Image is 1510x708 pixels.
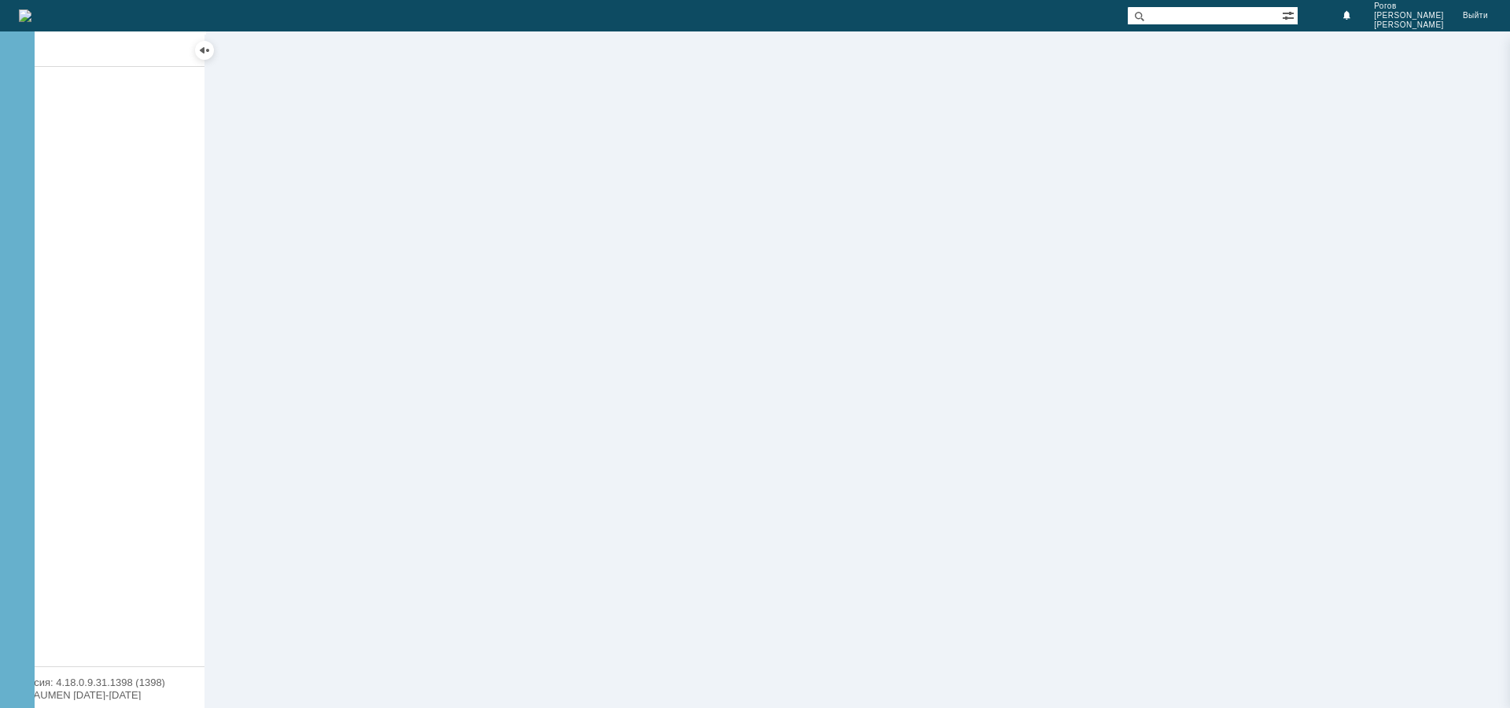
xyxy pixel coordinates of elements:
div: © NAUMEN [DATE]-[DATE] [16,690,189,700]
img: logo [19,9,31,22]
div: Скрыть меню [195,41,214,60]
span: Расширенный поиск [1282,7,1298,22]
a: Перейти на домашнюю страницу [19,9,31,22]
span: [PERSON_NAME] [1374,20,1444,30]
div: Версия: 4.18.0.9.31.1398 (1398) [16,677,189,688]
span: [PERSON_NAME] [1374,11,1444,20]
span: Рогов [1374,2,1397,11]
